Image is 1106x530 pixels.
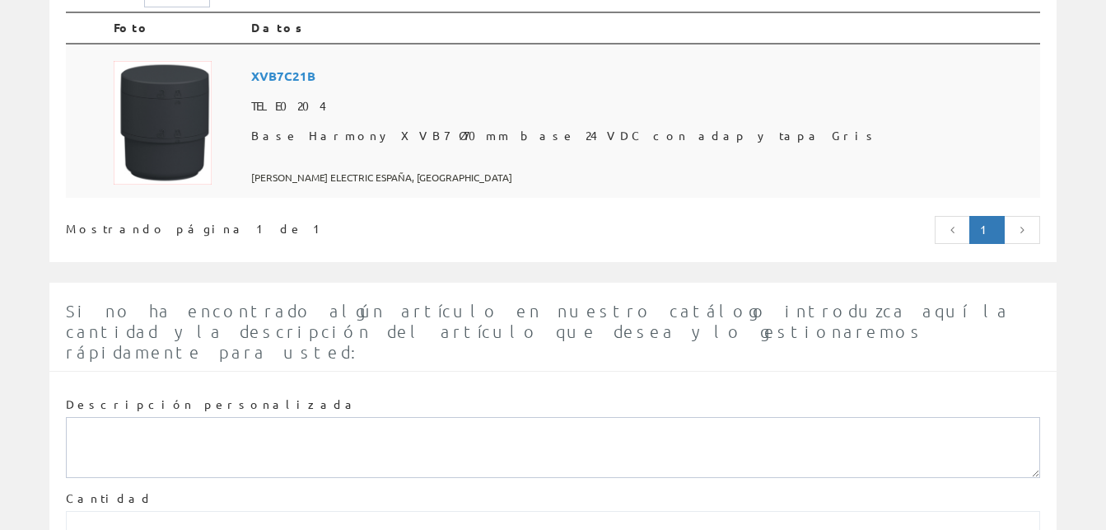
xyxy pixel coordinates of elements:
[66,396,358,413] label: Descripción personalizada
[107,12,245,44] th: Foto
[245,12,1040,44] th: Datos
[114,61,212,185] img: Foto artículo Base Harmony XVB7 Ø70mm base 24 VDC con adap y tapa Gris (118.66359447005x150)
[66,490,153,507] label: Cantidad
[251,91,1034,121] span: TELE0204
[969,216,1005,244] a: Página actual
[251,61,1034,91] span: XVB7C21B
[66,214,457,237] div: Mostrando página 1 de 1
[66,301,1010,362] span: Si no ha encontrado algún artículo en nuestro catálogo introduzca aquí la cantidad y la descripci...
[935,216,971,244] a: Página anterior
[1004,216,1040,244] a: Página siguiente
[251,121,1034,151] span: Base Harmony XVB7 Ø70mm base 24 VDC con adap y tapa Gris
[251,164,1034,191] span: [PERSON_NAME] ELECTRIC ESPAÑA, [GEOGRAPHIC_DATA]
